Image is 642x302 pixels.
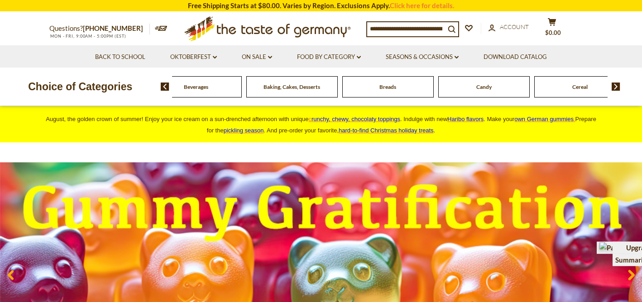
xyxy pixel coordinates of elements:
a: Oktoberfest [170,52,217,62]
a: Haribo flavors [447,116,484,122]
span: MON - FRI, 9:00AM - 5:00PM (EST) [49,34,126,39]
span: runchy, chewy, chocolaty toppings [311,116,400,122]
a: hard-to-find Christmas holiday treats [339,127,434,134]
a: Back to School [95,52,145,62]
a: own German gummies. [514,116,575,122]
a: Breads [379,83,396,90]
a: Download Catalog [484,52,547,62]
a: Seasons & Occasions [386,52,459,62]
a: Candy [476,83,492,90]
a: Click here for details. [390,1,454,10]
img: previous arrow [161,83,169,91]
span: $0.00 [545,29,561,36]
p: Questions? [49,23,150,34]
span: own German gummies [514,116,574,122]
a: Baking, Cakes, Desserts [264,83,320,90]
a: Account [489,22,529,32]
a: On Sale [242,52,272,62]
button: $0.00 [538,18,565,40]
a: Cereal [572,83,588,90]
a: Food By Category [297,52,361,62]
button: Hide for 30 minutes [618,242,623,254]
a: [PHONE_NUMBER] [83,24,143,32]
span: . [339,127,435,134]
span: August, the golden crown of summer! Enjoy your ice cream on a sun-drenched afternoon with unique ... [46,116,596,134]
img: next arrow [612,83,620,91]
a: Beverages [184,83,208,90]
a: pickling season [224,127,264,134]
a: crunchy, chewy, chocolaty toppings [308,116,400,122]
span: Account [500,23,529,30]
